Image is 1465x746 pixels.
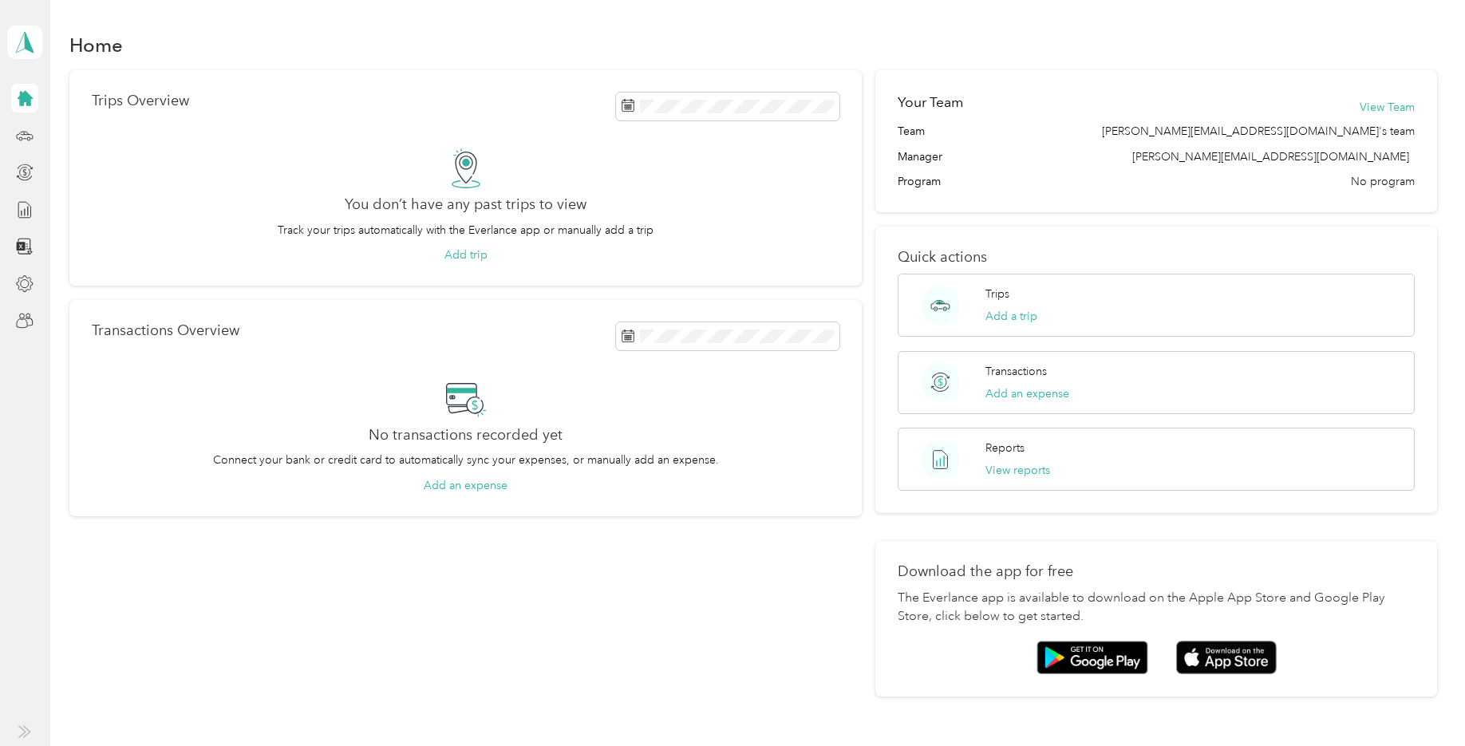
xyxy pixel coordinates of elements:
p: Track your trips automatically with the Everlance app or manually add a trip [278,222,654,239]
span: Manager [898,148,942,165]
iframe: Everlance-gr Chat Button Frame [1376,657,1465,746]
p: Reports [985,440,1025,456]
button: Add an expense [424,477,507,494]
p: Trips Overview [92,93,189,109]
p: Download the app for free [898,563,1415,580]
button: Add trip [444,247,488,263]
span: Program [898,173,941,190]
p: Transactions Overview [92,322,239,339]
button: View Team [1360,99,1415,116]
p: The Everlance app is available to download on the Apple App Store and Google Play Store, click be... [898,589,1415,627]
button: View reports [985,462,1050,479]
span: No program [1351,173,1415,190]
button: Add an expense [985,385,1069,402]
p: Trips [985,286,1009,302]
h2: Your Team [898,93,963,112]
p: Connect your bank or credit card to automatically sync your expenses, or manually add an expense. [213,452,719,468]
span: [PERSON_NAME][EMAIL_ADDRESS][DOMAIN_NAME]'s team [1102,123,1415,140]
p: Quick actions [898,249,1415,266]
h2: No transactions recorded yet [369,427,563,444]
p: Transactions [985,363,1047,380]
span: [PERSON_NAME][EMAIL_ADDRESS][DOMAIN_NAME] [1132,150,1409,164]
span: Team [898,123,925,140]
h2: You don’t have any past trips to view [345,196,586,213]
h1: Home [69,37,123,53]
button: Add a trip [985,308,1037,325]
img: App store [1176,641,1277,675]
img: Google play [1037,641,1148,674]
